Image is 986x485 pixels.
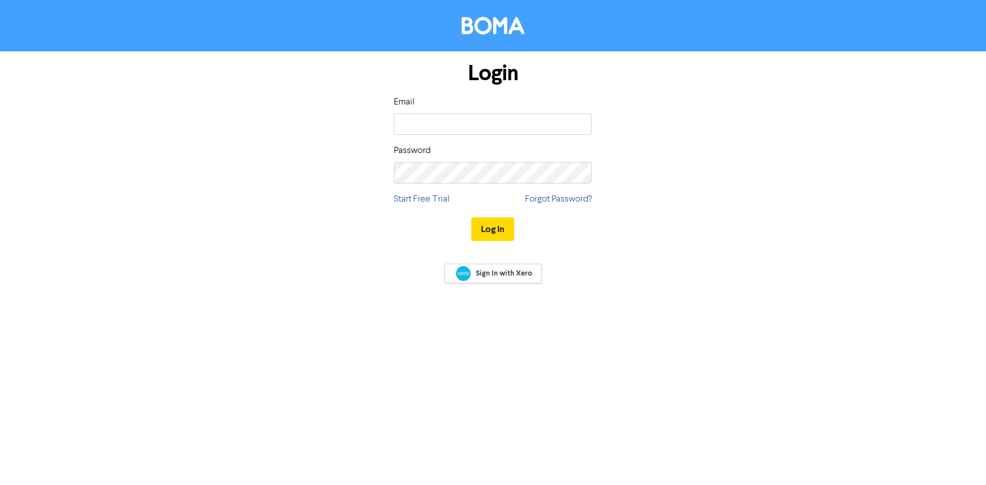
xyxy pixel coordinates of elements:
span: Sign In with Xero [476,268,532,278]
a: Forgot Password? [525,193,592,206]
h1: Login [394,60,592,86]
a: Sign In with Xero [444,264,541,283]
img: BOMA Logo [462,17,524,34]
a: Start Free Trial [394,193,450,206]
label: Password [394,144,431,158]
img: Xero logo [456,266,471,281]
button: Log In [471,217,514,241]
iframe: Chat Widget [929,431,986,485]
label: Email [394,95,415,109]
